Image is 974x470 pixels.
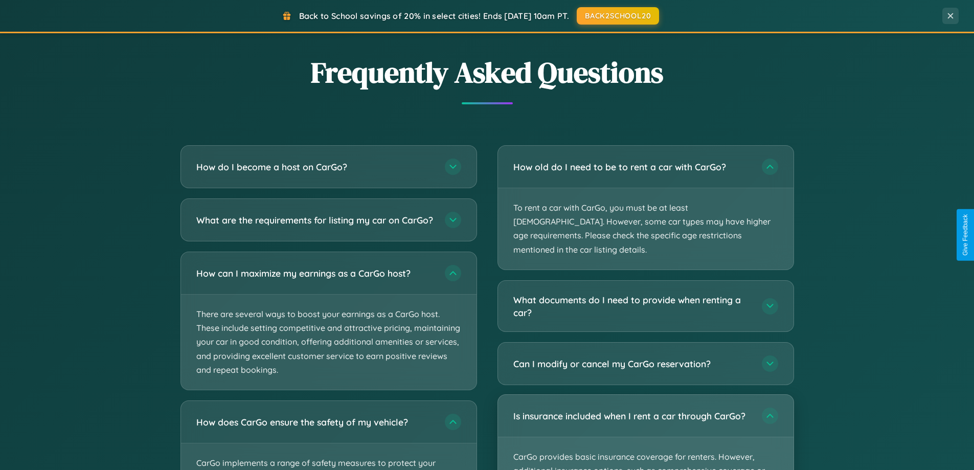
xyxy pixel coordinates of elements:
p: To rent a car with CarGo, you must be at least [DEMOGRAPHIC_DATA]. However, some car types may ha... [498,188,794,270]
span: Back to School savings of 20% in select cities! Ends [DATE] 10am PT. [299,11,569,21]
div: Give Feedback [962,214,969,256]
button: BACK2SCHOOL20 [577,7,659,25]
h3: How do I become a host on CarGo? [196,161,435,173]
h3: Can I modify or cancel my CarGo reservation? [513,357,752,370]
p: There are several ways to boost your earnings as a CarGo host. These include setting competitive ... [181,295,477,390]
h3: What are the requirements for listing my car on CarGo? [196,214,435,227]
h2: Frequently Asked Questions [180,53,794,92]
h3: What documents do I need to provide when renting a car? [513,294,752,319]
h3: How does CarGo ensure the safety of my vehicle? [196,416,435,429]
h3: How old do I need to be to rent a car with CarGo? [513,161,752,173]
h3: How can I maximize my earnings as a CarGo host? [196,267,435,280]
h3: Is insurance included when I rent a car through CarGo? [513,410,752,422]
